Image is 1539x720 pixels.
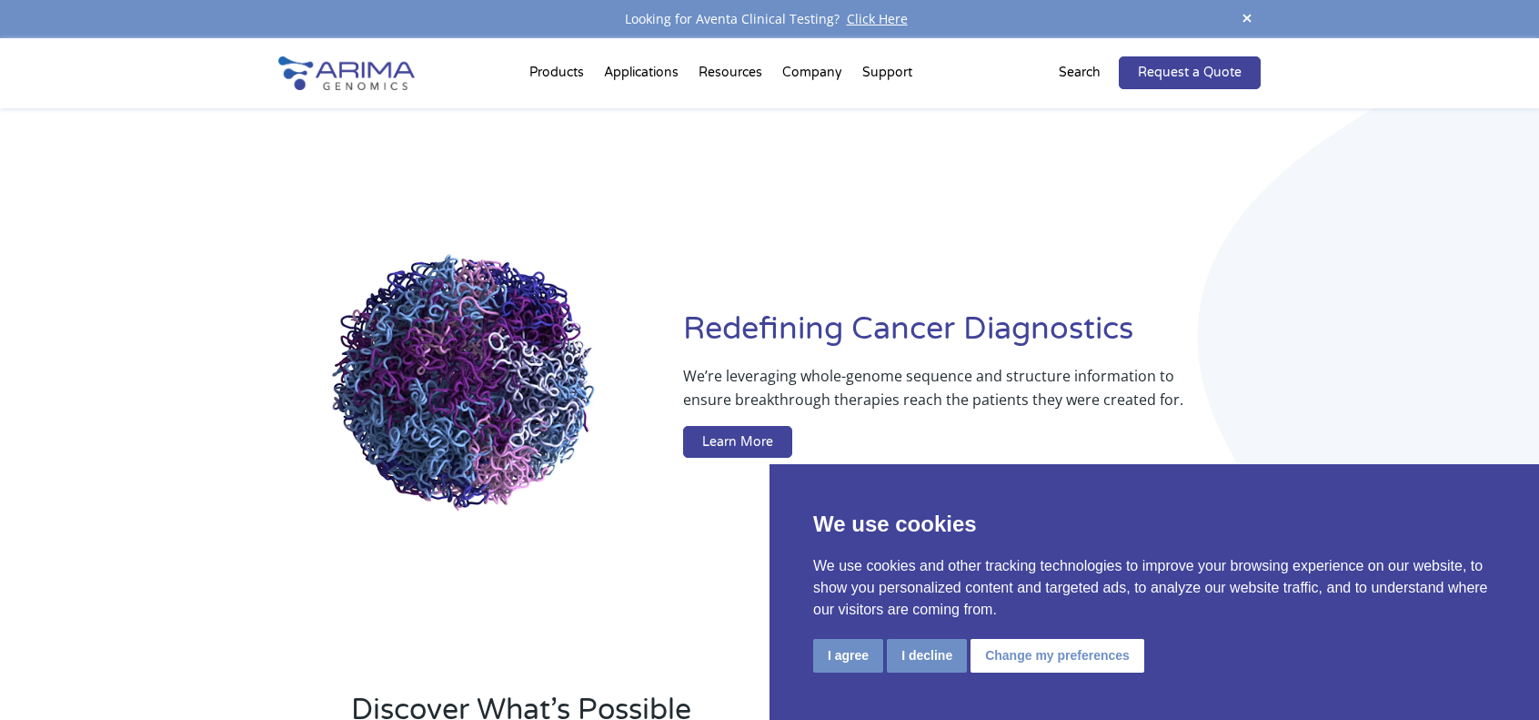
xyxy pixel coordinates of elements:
button: I decline [887,639,967,673]
div: Looking for Aventa Clinical Testing? [278,7,1261,31]
p: We’re leveraging whole-genome sequence and structure information to ensure breakthrough therapies... [683,364,1188,426]
button: Change my preferences [971,639,1144,673]
a: Click Here [840,10,915,27]
h1: Redefining Cancer Diagnostics [683,309,1261,364]
p: Search [1059,61,1101,85]
a: Learn More [683,426,792,459]
p: We use cookies [813,508,1495,541]
p: We use cookies and other tracking technologies to improve your browsing experience on our website... [813,555,1495,621]
button: I agree [813,639,883,673]
img: Arima-Genomics-logo [278,56,415,90]
a: Request a Quote [1119,56,1261,89]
